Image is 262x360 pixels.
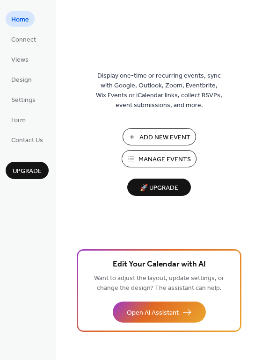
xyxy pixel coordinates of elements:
[11,35,36,45] span: Connect
[122,150,196,167] button: Manage Events
[11,115,26,125] span: Form
[11,75,32,85] span: Design
[11,136,43,145] span: Contact Us
[11,55,29,65] span: Views
[96,71,222,110] span: Display one-time or recurring events, sync with Google, Outlook, Zoom, Eventbrite, Wix Events or ...
[6,31,42,47] a: Connect
[139,133,190,143] span: Add New Event
[6,132,49,147] a: Contact Us
[13,166,42,176] span: Upgrade
[6,72,37,87] a: Design
[11,15,29,25] span: Home
[123,128,196,145] button: Add New Event
[133,182,185,194] span: 🚀 Upgrade
[138,155,191,165] span: Manage Events
[6,51,34,67] a: Views
[6,11,35,27] a: Home
[11,95,36,105] span: Settings
[94,272,224,295] span: Want to adjust the layout, update settings, or change the design? The assistant can help.
[127,308,179,318] span: Open AI Assistant
[127,179,191,196] button: 🚀 Upgrade
[6,162,49,179] button: Upgrade
[6,92,41,107] a: Settings
[6,112,31,127] a: Form
[113,258,206,271] span: Edit Your Calendar with AI
[113,302,206,323] button: Open AI Assistant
